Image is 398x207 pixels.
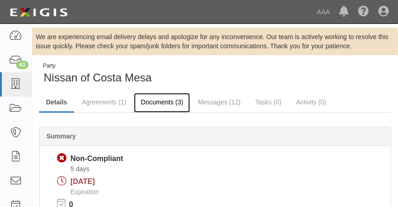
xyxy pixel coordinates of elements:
span: Expiration [70,188,99,195]
a: Tasks (0) [248,93,288,111]
div: We are experiencing email delivery delays and apologize for any inconvenience. Our team is active... [32,32,398,51]
div: Party [43,62,152,70]
div: Non-Compliant [70,154,123,164]
i: Non-Compliant [57,154,67,163]
a: Activity (0) [289,93,333,111]
span: Since 08/13/2025 [70,165,89,172]
div: Nissan of Costa Mesa [39,62,391,86]
div: 63 [16,61,29,69]
span: [DATE] [70,178,95,185]
a: AAA [312,3,335,21]
a: Details [39,93,74,113]
a: Agreements (1) [75,93,133,111]
img: logo-5460c22ac91f19d4615b14bd174203de0afe785f0fc80cf4dbbc73dc1793850b.png [7,4,70,21]
i: Help Center - Complianz [358,6,369,17]
a: Messages (12) [191,93,248,111]
b: Summary [46,132,76,140]
span: Nissan of Costa Mesa [44,71,152,84]
a: Documents (3) [134,93,190,113]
